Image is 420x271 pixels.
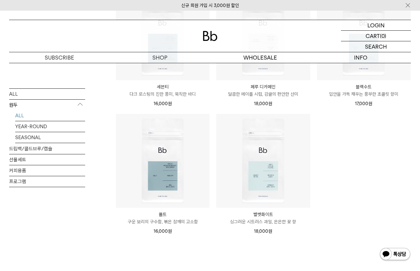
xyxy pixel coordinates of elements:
[116,91,210,98] p: 다크 로스팅의 진한 풍미, 묵직한 바디
[317,83,411,98] a: 블랙수트 입안을 가득 채우는 풍부한 초콜릿 향미
[9,52,109,63] a: SUBSCRIBE
[210,52,311,63] p: WHOLESALE
[380,31,386,41] p: (0)
[9,176,85,187] a: 프로그램
[317,91,411,98] p: 입안을 가득 채우는 풍부한 초콜릿 향미
[341,31,411,41] a: CART (0)
[216,218,310,225] p: 싱그러운 시트러스 과일, 은은한 꽃 향
[268,101,272,106] span: 원
[116,218,210,225] p: 구운 보리의 구수함, 볶은 참깨의 고소함
[168,101,172,106] span: 원
[154,101,172,106] span: 16,000
[9,143,85,154] a: 드립백/콜드브루/캡슐
[311,52,411,63] p: INFO
[154,228,172,234] span: 16,000
[9,154,85,165] a: 선물세트
[367,20,385,30] p: LOGIN
[15,132,85,142] a: SEASONAL
[181,3,239,8] a: 신규 회원 가입 시 3,000원 할인
[109,52,210,63] a: SHOP
[203,31,217,41] img: 로고
[317,83,411,91] p: 블랙수트
[15,110,85,121] a: ALL
[355,101,372,106] span: 17,000
[341,20,411,31] a: LOGIN
[254,228,272,234] span: 18,000
[366,31,380,41] p: CART
[268,228,272,234] span: 원
[254,101,272,106] span: 18,000
[15,121,85,132] a: YEAR-ROUND
[168,228,172,234] span: 원
[9,99,85,110] p: 원두
[9,88,85,99] a: ALL
[116,211,210,218] p: 몰트
[216,83,310,98] a: 페루 디카페인 달콤한 메이플 시럽, 감귤의 편안한 산미
[216,211,310,218] p: 벨벳화이트
[116,83,210,91] p: 세븐티
[216,114,310,208] img: 벨벳화이트
[116,114,210,208] img: 몰트
[116,211,210,225] a: 몰트 구운 보리의 구수함, 볶은 참깨의 고소함
[216,83,310,91] p: 페루 디카페인
[116,83,210,98] a: 세븐티 다크 로스팅의 진한 풍미, 묵직한 바디
[9,165,85,176] a: 커피용품
[216,211,310,225] a: 벨벳화이트 싱그러운 시트러스 과일, 은은한 꽃 향
[216,91,310,98] p: 달콤한 메이플 시럽, 감귤의 편안한 산미
[365,41,387,52] p: SEARCH
[368,101,372,106] span: 원
[379,247,411,262] img: 카카오톡 채널 1:1 채팅 버튼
